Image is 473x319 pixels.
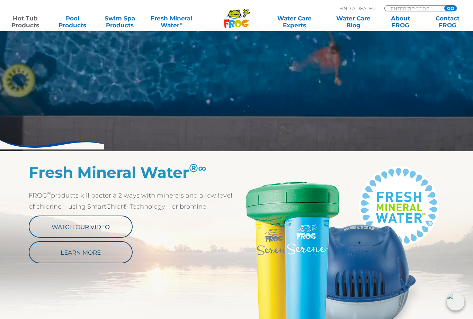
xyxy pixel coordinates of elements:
a: Water CareBlog [335,15,372,29]
a: Water CareExperts [265,15,324,29]
input: Zip Code Form [390,6,437,11]
em: ∞ [198,161,206,175]
a: AboutFROG [382,15,419,29]
a: Hot TubProducts [7,15,44,29]
sup: ® [189,161,206,175]
img: openIcon [447,293,465,311]
input: GO [444,6,457,11]
a: ContactFROG [429,15,466,29]
sup: ∞ [179,21,182,26]
sup: ® [47,191,51,196]
a: Fresh MineralWater∞ [149,15,195,29]
a: Learn More [29,241,133,263]
a: Swim SpaProducts [101,15,138,29]
p: Find A Dealer [339,5,375,11]
a: Watch Our Video [29,216,133,238]
a: PoolProducts [54,15,91,29]
h2: Fresh Mineral Water [29,163,237,181]
p: FROG products kill bacteria 2 ways with minerals and a low level of chlorine – using SmartChlor® ... [29,190,237,212]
